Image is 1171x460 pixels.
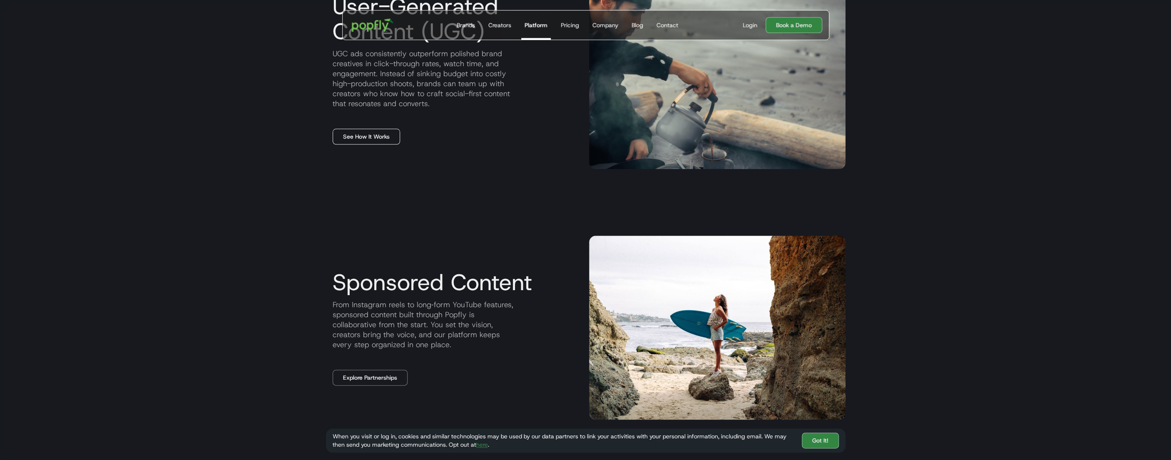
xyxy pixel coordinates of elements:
[333,433,795,449] div: When you visit or log in, cookies and similar technologies may be used by our data partners to li...
[766,17,822,33] a: Book a Demo
[488,21,511,29] div: Creators
[521,10,551,40] a: Platform
[739,21,761,29] a: Login
[802,433,839,449] a: Got It!
[326,49,582,109] p: UGC ads consistently outperform polished brand creatives in click-through rates, watch time, and ...
[561,21,579,29] div: Pricing
[592,21,618,29] div: Company
[333,129,400,144] a: See How It Works
[326,270,532,295] h3: Sponsored Content
[457,21,475,29] div: Brands
[653,10,681,40] a: Contact
[631,21,643,29] div: Blog
[346,12,400,37] a: home
[326,300,582,350] p: From Instagram reels to long‑form YouTube features, sponsored content built through Popfly is col...
[743,21,757,29] div: Login
[557,10,582,40] a: Pricing
[525,21,547,29] div: Platform
[333,370,408,385] a: Explore Partnerships
[476,441,488,449] a: here
[589,10,622,40] a: Company
[628,10,646,40] a: Blog
[656,21,678,29] div: Contact
[453,10,478,40] a: Brands
[485,10,515,40] a: Creators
